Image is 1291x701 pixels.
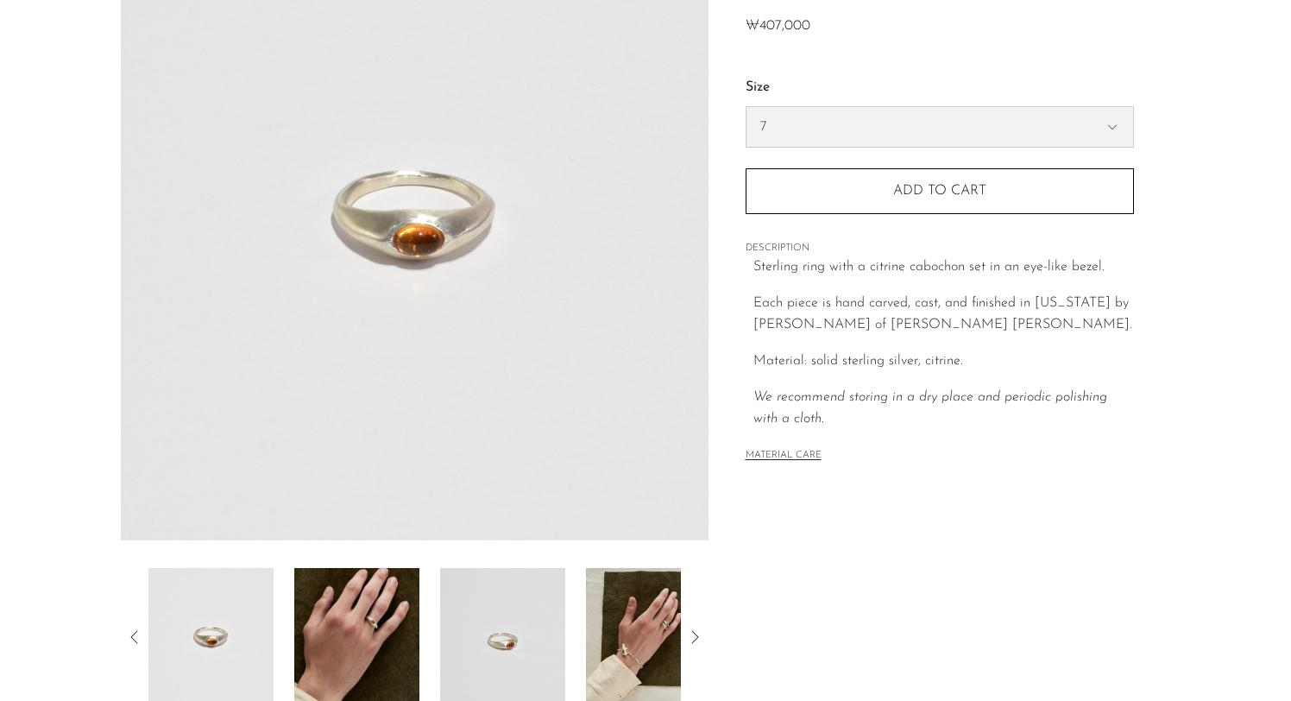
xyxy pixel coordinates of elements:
p: Material: solid sterling silver, citrine. [753,350,1134,373]
p: Sterling ring with a citrine cabochon set in an eye-like bezel. [753,256,1134,279]
span: Add to cart [893,184,986,198]
button: MATERIAL CARE [746,450,822,463]
span: DESCRIPTION [746,241,1134,256]
i: We recommend storing in a dry place and periodic polishing with a cloth. [753,390,1107,426]
label: Size [746,77,1134,99]
p: Each piece is hand carved, cast, and finished in [US_STATE] by [PERSON_NAME] of [PERSON_NAME] [PE... [753,293,1134,337]
button: Add to cart [746,168,1134,213]
span: ₩407,000 [746,19,810,33]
